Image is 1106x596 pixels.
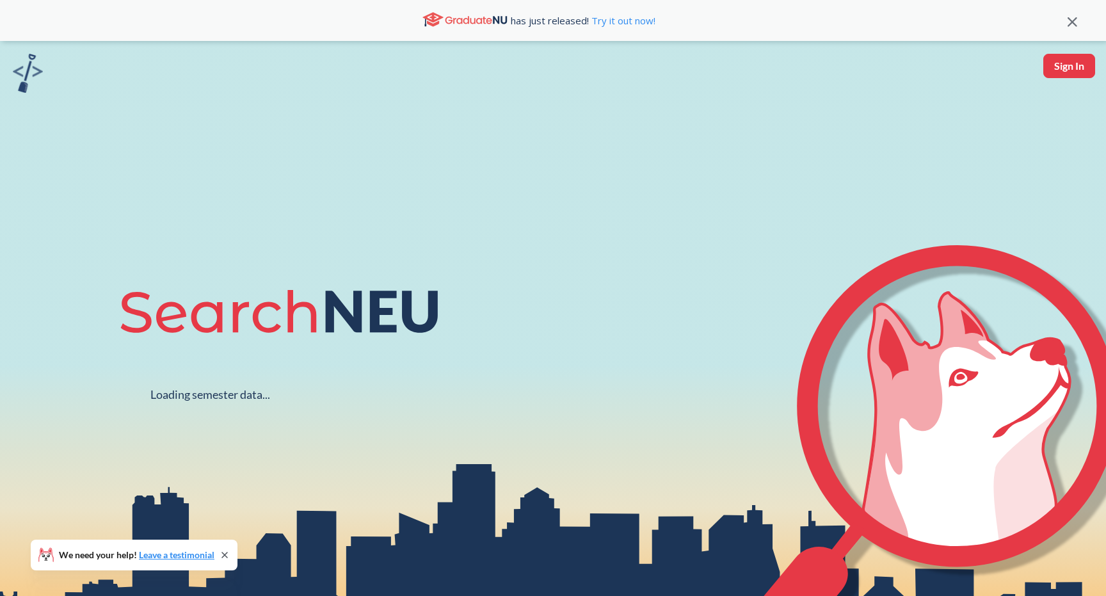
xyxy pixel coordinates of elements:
span: We need your help! [59,551,214,560]
img: sandbox logo [13,54,43,93]
a: Leave a testimonial [139,549,214,560]
div: Loading semester data... [150,387,270,402]
a: sandbox logo [13,54,43,97]
button: Sign In [1043,54,1095,78]
span: has just released! [511,13,655,28]
a: Try it out now! [589,14,655,27]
